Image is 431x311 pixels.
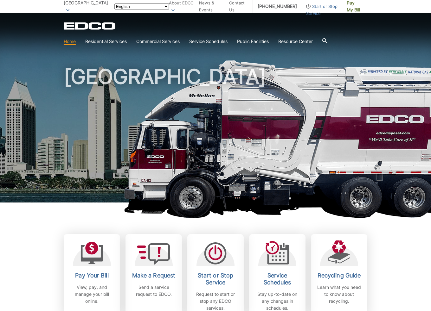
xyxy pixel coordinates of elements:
a: Commercial Services [136,38,180,45]
h2: Pay Your Bill [68,272,115,279]
p: Send a service request to EDCO. [130,284,177,298]
h2: Service Schedules [254,272,301,286]
a: Public Facilities [237,38,269,45]
h2: Recycling Guide [316,272,363,279]
p: Learn what you need to know about recycling. [316,284,363,305]
select: Select a language [114,3,169,9]
h1: [GEOGRAPHIC_DATA] [64,66,367,205]
a: Home [64,38,76,45]
a: Resource Center [278,38,313,45]
p: View, pay, and manage your bill online. [68,284,115,305]
h2: Start or Stop Service [192,272,239,286]
a: Residential Services [85,38,127,45]
a: EDCD logo. Return to the homepage. [64,22,116,30]
a: Service Schedules [189,38,228,45]
h2: Make a Request [130,272,177,279]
